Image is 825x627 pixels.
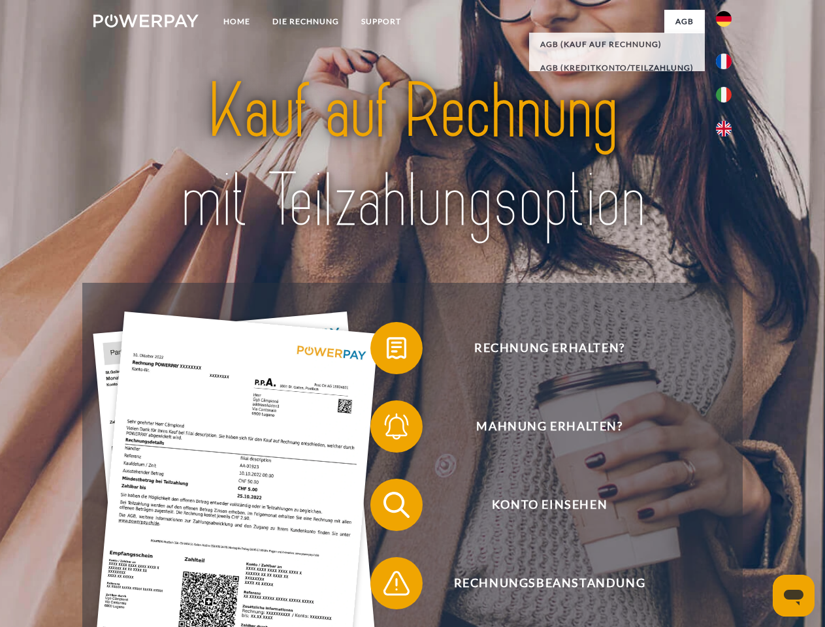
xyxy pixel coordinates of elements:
span: Mahnung erhalten? [389,400,709,453]
img: qb_search.svg [380,489,413,521]
a: SUPPORT [350,10,412,33]
span: Rechnung erhalten? [389,322,709,374]
iframe: Schaltfläche zum Öffnen des Messaging-Fensters [773,575,815,617]
a: Home [212,10,261,33]
span: Konto einsehen [389,479,709,531]
button: Rechnungsbeanstandung [370,557,710,609]
button: Konto einsehen [370,479,710,531]
button: Mahnung erhalten? [370,400,710,453]
img: qb_bill.svg [380,332,413,364]
img: en [716,121,732,137]
a: AGB (Kauf auf Rechnung) [529,33,705,56]
img: de [716,11,732,27]
a: AGB (Kreditkonto/Teilzahlung) [529,56,705,80]
a: DIE RECHNUNG [261,10,350,33]
img: it [716,87,732,103]
img: title-powerpay_de.svg [125,63,700,250]
button: Rechnung erhalten? [370,322,710,374]
img: fr [716,54,732,69]
img: qb_warning.svg [380,567,413,600]
a: agb [664,10,705,33]
img: qb_bell.svg [380,410,413,443]
span: Rechnungsbeanstandung [389,557,709,609]
img: logo-powerpay-white.svg [93,14,199,27]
